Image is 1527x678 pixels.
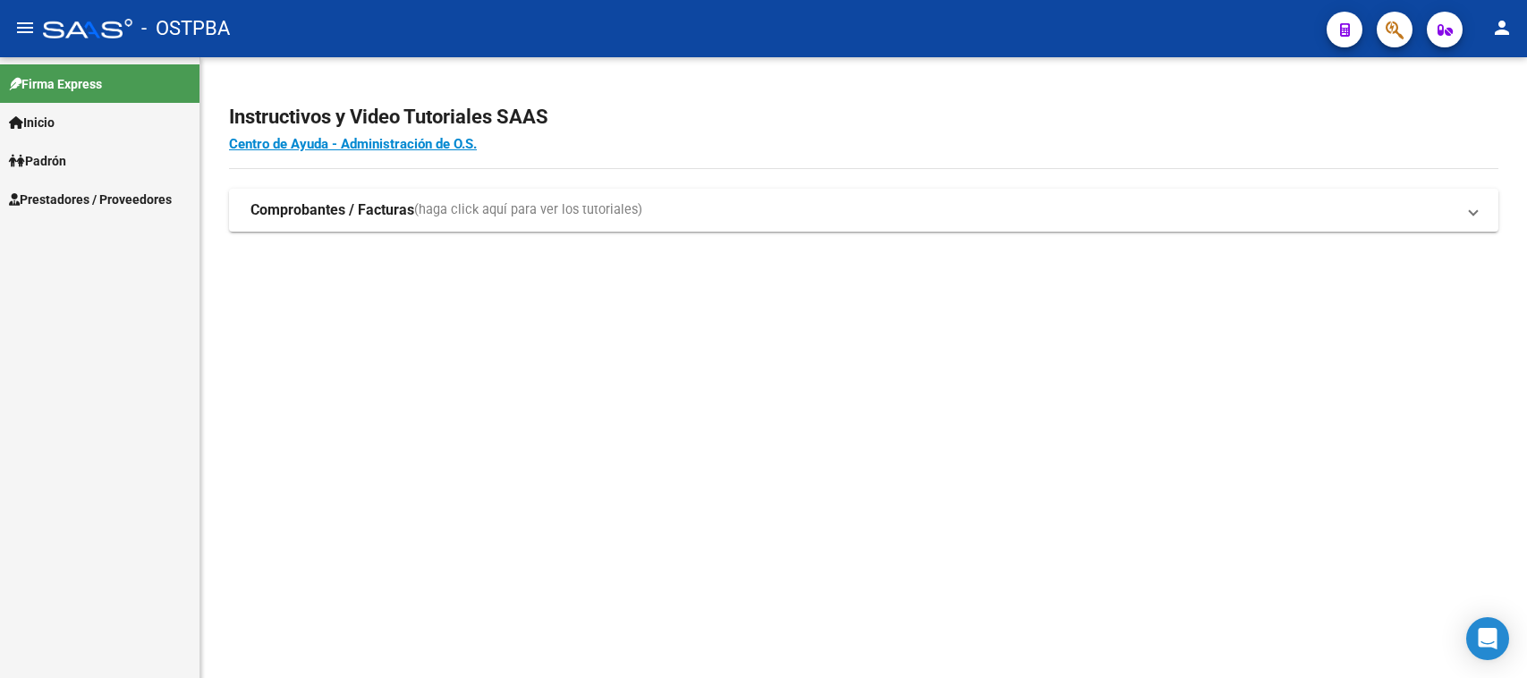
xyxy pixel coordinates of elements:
span: - OSTPBA [141,9,230,48]
span: Firma Express [9,74,102,94]
span: Padrón [9,151,66,171]
a: Centro de Ayuda - Administración de O.S. [229,136,477,152]
strong: Comprobantes / Facturas [250,200,414,220]
span: (haga click aquí para ver los tutoriales) [414,200,642,220]
h2: Instructivos y Video Tutoriales SAAS [229,100,1498,134]
mat-icon: menu [14,17,36,38]
span: Inicio [9,113,55,132]
mat-icon: person [1491,17,1513,38]
span: Prestadores / Proveedores [9,190,172,209]
div: Open Intercom Messenger [1466,617,1509,660]
mat-expansion-panel-header: Comprobantes / Facturas(haga click aquí para ver los tutoriales) [229,189,1498,232]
